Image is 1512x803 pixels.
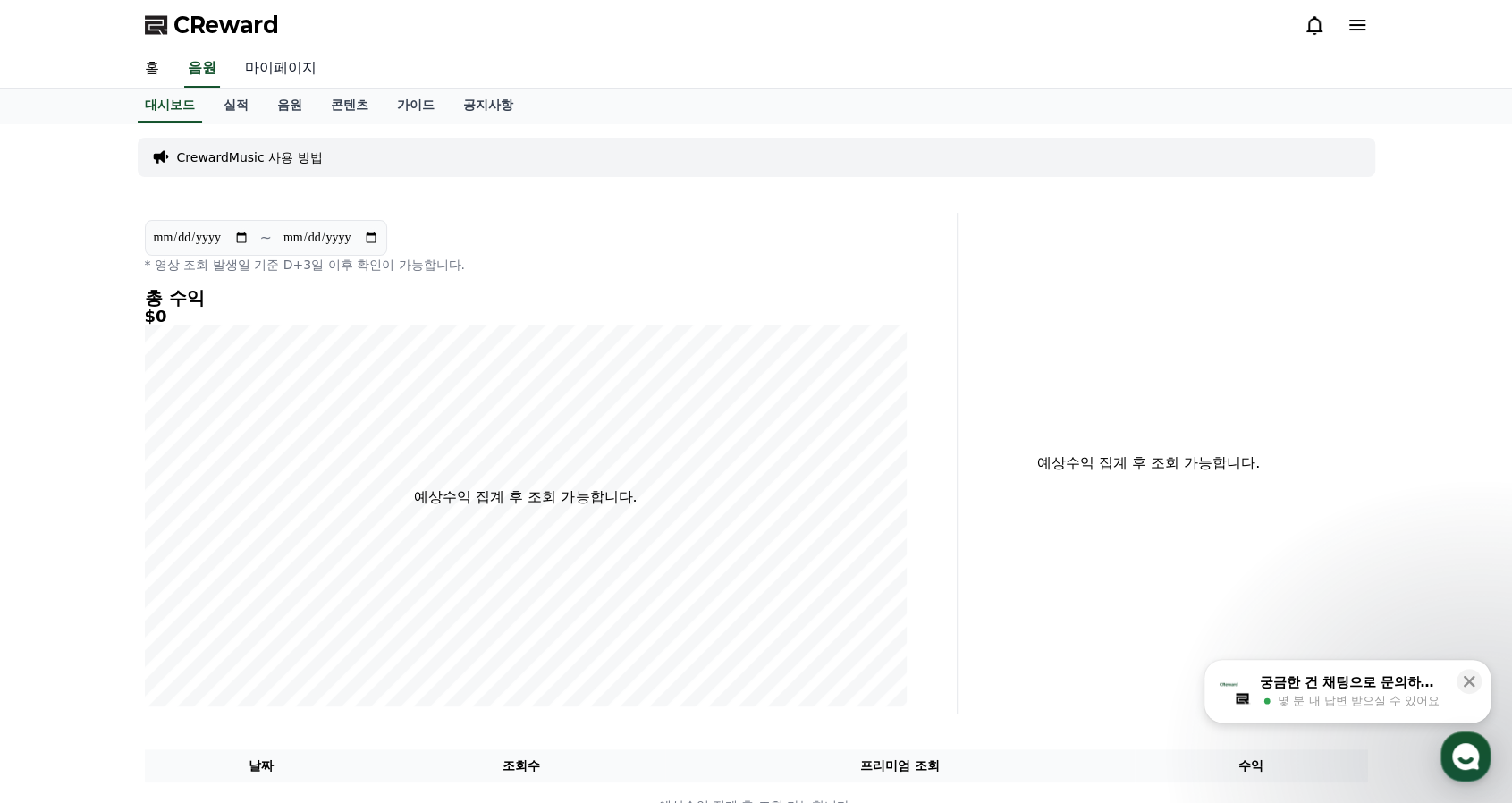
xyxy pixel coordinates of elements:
a: 실적 [209,89,263,123]
span: 홈 [56,594,67,608]
th: 수익 [1135,749,1368,782]
a: 홈 [5,567,118,612]
h4: 총 수익 [145,288,908,308]
p: 예상수익 집계 후 조회 가능합니다. [972,452,1325,474]
a: CReward [145,11,279,39]
p: 예상수익 집계 후 조회 가능합니다. [414,486,637,508]
span: CReward [173,11,279,39]
th: 조회수 [377,749,664,782]
th: 프리미엄 조회 [665,749,1135,782]
p: ~ [260,227,272,249]
a: 콘텐츠 [317,89,383,123]
span: 설정 [276,594,298,608]
a: 홈 [131,50,173,88]
a: 설정 [231,567,343,612]
a: 공지사항 [449,89,528,123]
a: 대화 [118,567,231,612]
span: 대화 [164,595,185,609]
a: 마이페이지 [231,50,331,88]
a: 가이드 [383,89,449,123]
th: 날짜 [145,749,378,782]
a: 대시보드 [138,89,202,123]
a: CrewardMusic 사용 방법 [177,148,323,166]
a: 음원 [263,89,317,123]
a: 음원 [184,50,220,88]
h5: $0 [145,308,908,325]
p: * 영상 조회 발생일 기준 D+3일 이후 확인이 가능합니다. [145,256,908,274]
